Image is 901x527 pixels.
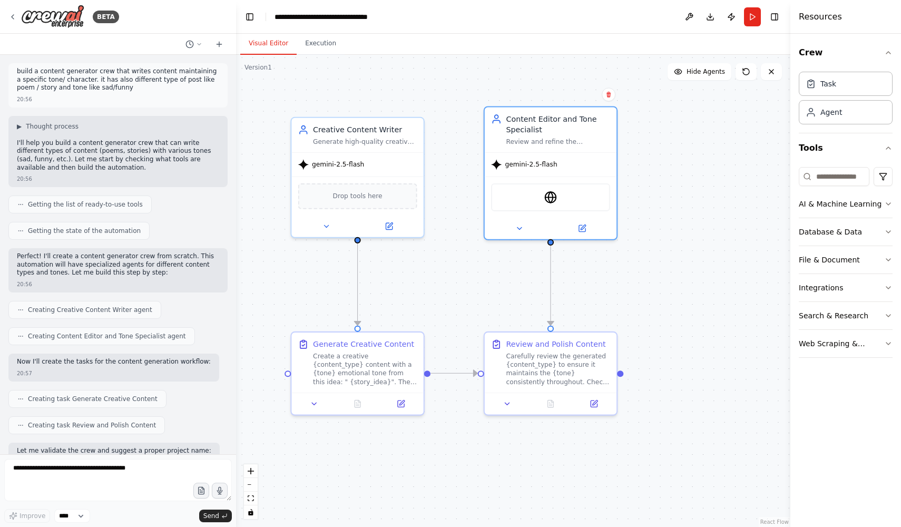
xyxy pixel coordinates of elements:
button: Database & Data [799,218,893,246]
span: Send [203,512,219,520]
span: Getting the list of ready-to-use tools [28,200,143,209]
button: Search & Research [799,302,893,329]
button: Open in side panel [575,397,612,410]
div: Version 1 [244,63,272,72]
div: AI & Machine Learning [799,199,882,209]
div: Create a creative {content_type} content with a {tone} emotional tone from this idea: " {story_id... [313,352,417,386]
span: Getting the state of the automation [28,227,141,235]
div: Search & Research [799,310,868,321]
div: Agent [820,107,842,118]
p: Now I'll create the tasks for the content generation workflow: [17,358,211,366]
div: Content Editor and Tone SpecialistReview and refine the generated {content_type} to ensure it per... [484,106,618,240]
div: Creative Content WriterGenerate high-quality creative content including {content_type} (poems, st... [290,117,424,238]
button: Web Scraping & Browsing [799,330,893,357]
g: Edge from 1592bca1-8187-4d9e-a7c7-23f5d346d06a to 29d03c54-bc9c-48d2-ba7f-43dccc9a7a64 [430,368,477,378]
button: No output available [528,397,573,410]
button: zoom out [244,478,258,492]
span: Thought process [26,122,79,131]
div: Content Editor and Tone Specialist [506,114,610,135]
button: Integrations [799,274,893,301]
button: Switch to previous chat [181,38,207,51]
span: Creating task Review and Polish Content [28,421,156,430]
div: Generate high-quality creative content including {content_type} (poems, stories, articles) while ... [313,137,417,145]
span: gemini-2.5-flash [312,160,364,169]
div: Creative Content Writer [313,124,417,135]
g: Edge from be522041-53f2-4005-8d13-67e37f977448 to 1592bca1-8187-4d9e-a7c7-23f5d346d06a [352,242,363,325]
p: I'll help you build a content generator crew that can write different types of content (poems, st... [17,139,219,172]
button: Open in side panel [383,397,419,410]
button: File & Document [799,246,893,274]
span: Creating Creative Content Writer agent [28,306,152,314]
span: ▶ [17,122,22,131]
div: Web Scraping & Browsing [799,338,884,349]
span: Creating Content Editor and Tone Specialist agent [28,332,186,340]
div: Generate Creative ContentCreate a creative {content_type} content with a {tone} emotional tone fr... [290,331,424,416]
button: Click to speak your automation idea [212,483,228,499]
button: Improve [4,509,50,523]
div: Integrations [799,282,843,293]
h4: Resources [799,11,842,23]
button: Hide Agents [668,63,731,80]
span: Improve [19,512,45,520]
button: Upload files [193,483,209,499]
button: Delete node [602,87,615,101]
div: Review and refine the generated {content_type} to ensure it perfectly matches the requested {tone... [506,137,610,145]
div: 20:56 [17,95,32,103]
button: AI & Machine Learning [799,190,893,218]
span: gemini-2.5-flash [505,160,557,169]
button: Hide left sidebar [242,9,257,24]
p: Let me validate the crew and suggest a proper project name: [17,447,211,455]
button: Visual Editor [240,33,297,55]
img: Logo [21,5,84,28]
g: Edge from fceee7be-e7c9-4110-a4e4-12e291679e79 to 29d03c54-bc9c-48d2-ba7f-43dccc9a7a64 [545,245,556,325]
button: No output available [335,397,380,410]
nav: breadcrumb [275,12,368,22]
button: toggle interactivity [244,505,258,519]
button: Open in side panel [552,222,612,235]
button: fit view [244,492,258,505]
div: Generate Creative Content [313,339,414,349]
button: Tools [799,133,893,163]
button: Open in side panel [359,220,419,232]
div: Carefully review the generated {content_type} to ensure it maintains the {tone} consistently thro... [506,352,610,386]
div: Database & Data [799,227,862,237]
span: Hide Agents [687,67,725,76]
div: Review and Polish Content [506,339,605,349]
div: Review and Polish ContentCarefully review the generated {content_type} to ensure it maintains the... [484,331,618,416]
button: Send [199,510,232,522]
a: React Flow attribution [760,519,789,525]
div: File & Document [799,255,860,265]
button: ▶Thought process [17,122,79,131]
div: Tools [799,163,893,366]
div: BETA [93,11,119,23]
button: Execution [297,33,345,55]
p: build a content generator crew that writes content maintaining a specific tone/ character. it has... [17,67,219,92]
div: 20:56 [17,175,32,183]
div: 20:57 [17,369,32,377]
button: Start a new chat [211,38,228,51]
img: EXASearchTool [544,191,557,203]
div: React Flow controls [244,464,258,519]
button: Hide right sidebar [767,9,782,24]
button: zoom in [244,464,258,478]
div: 20:56 [17,280,32,288]
button: Crew [799,38,893,67]
div: Task [820,79,836,89]
span: Creating task Generate Creative Content [28,395,158,403]
p: Perfect! I'll create a content generator crew from scratch. This automation will have specialized... [17,252,219,277]
div: Crew [799,67,893,133]
span: Drop tools here [332,191,382,201]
